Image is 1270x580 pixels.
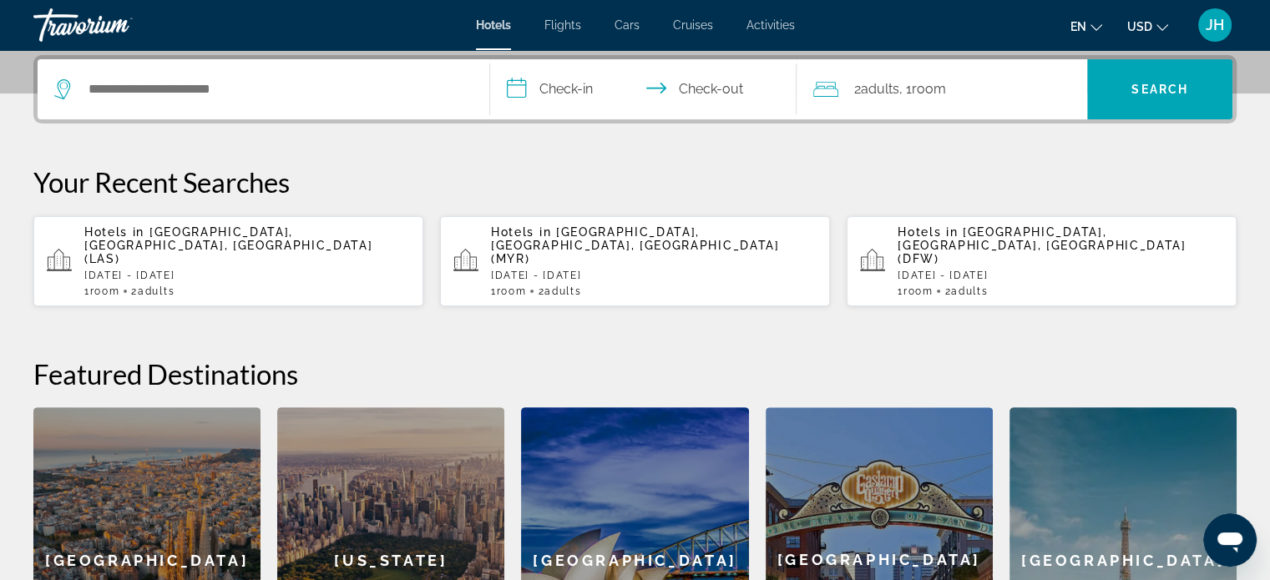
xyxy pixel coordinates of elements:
span: [GEOGRAPHIC_DATA], [GEOGRAPHIC_DATA], [GEOGRAPHIC_DATA] (MYR) [491,225,779,265]
button: Hotels in [GEOGRAPHIC_DATA], [GEOGRAPHIC_DATA], [GEOGRAPHIC_DATA] (MYR)[DATE] - [DATE]1Room2Adults [440,215,830,307]
span: , 1 [898,78,945,101]
span: Adults [544,285,581,297]
span: 2 [853,78,898,101]
span: 1 [84,285,119,297]
p: [DATE] - [DATE] [84,270,410,281]
a: Activities [746,18,795,32]
span: Adults [138,285,175,297]
span: en [1070,20,1086,33]
span: Hotels in [84,225,144,239]
span: Hotels in [491,225,551,239]
p: [DATE] - [DATE] [898,270,1223,281]
span: JH [1206,17,1224,33]
span: 1 [491,285,526,297]
span: Hotels in [898,225,958,239]
span: Room [497,285,527,297]
a: Travorium [33,3,200,47]
span: Room [90,285,120,297]
button: Change language [1070,14,1102,38]
button: Search [1087,59,1232,119]
button: Hotels in [GEOGRAPHIC_DATA], [GEOGRAPHIC_DATA], [GEOGRAPHIC_DATA] (DFW)[DATE] - [DATE]1Room2Adults [847,215,1237,307]
span: [GEOGRAPHIC_DATA], [GEOGRAPHIC_DATA], [GEOGRAPHIC_DATA] (DFW) [898,225,1186,265]
a: Cars [615,18,640,32]
span: Adults [951,285,988,297]
span: Search [1131,83,1188,96]
iframe: Button to launch messaging window [1203,513,1257,567]
p: Your Recent Searches [33,165,1237,199]
span: 1 [898,285,933,297]
a: Hotels [476,18,511,32]
button: Travelers: 2 adults, 0 children [797,59,1087,119]
input: Search hotel destination [87,77,464,102]
span: USD [1127,20,1152,33]
a: Cruises [673,18,713,32]
span: 2 [131,285,175,297]
span: 2 [944,285,988,297]
button: Change currency [1127,14,1168,38]
button: Hotels in [GEOGRAPHIC_DATA], [GEOGRAPHIC_DATA], [GEOGRAPHIC_DATA] (LAS)[DATE] - [DATE]1Room2Adults [33,215,423,307]
div: Search widget [38,59,1232,119]
h2: Featured Destinations [33,357,1237,391]
span: Room [903,285,934,297]
p: [DATE] - [DATE] [491,270,817,281]
span: Room [911,81,945,97]
button: User Menu [1193,8,1237,43]
span: [GEOGRAPHIC_DATA], [GEOGRAPHIC_DATA], [GEOGRAPHIC_DATA] (LAS) [84,225,372,265]
a: Flights [544,18,581,32]
span: Adults [860,81,898,97]
button: Select check in and out date [490,59,797,119]
span: 2 [538,285,581,297]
